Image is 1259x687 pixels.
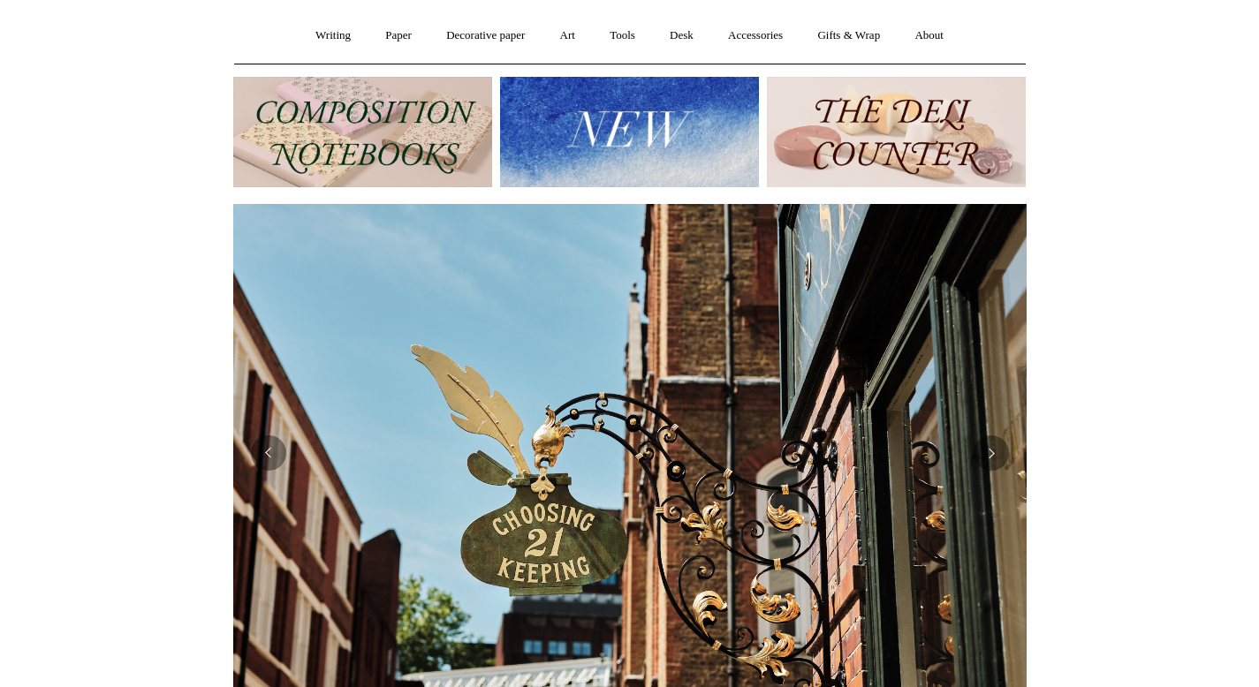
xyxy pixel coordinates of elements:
a: Decorative paper [430,12,541,59]
a: Tools [594,12,651,59]
a: Gifts & Wrap [801,12,896,59]
button: Previous [251,435,286,471]
a: Writing [300,12,367,59]
a: Desk [654,12,709,59]
a: Accessories [712,12,799,59]
a: Paper [369,12,428,59]
img: 202302 Composition ledgers.jpg__PID:69722ee6-fa44-49dd-a067-31375e5d54ec [233,77,492,187]
button: Next [974,435,1009,471]
img: The Deli Counter [767,77,1026,187]
a: Art [544,12,591,59]
img: New.jpg__PID:f73bdf93-380a-4a35-bcfe-7823039498e1 [500,77,759,187]
a: About [899,12,959,59]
